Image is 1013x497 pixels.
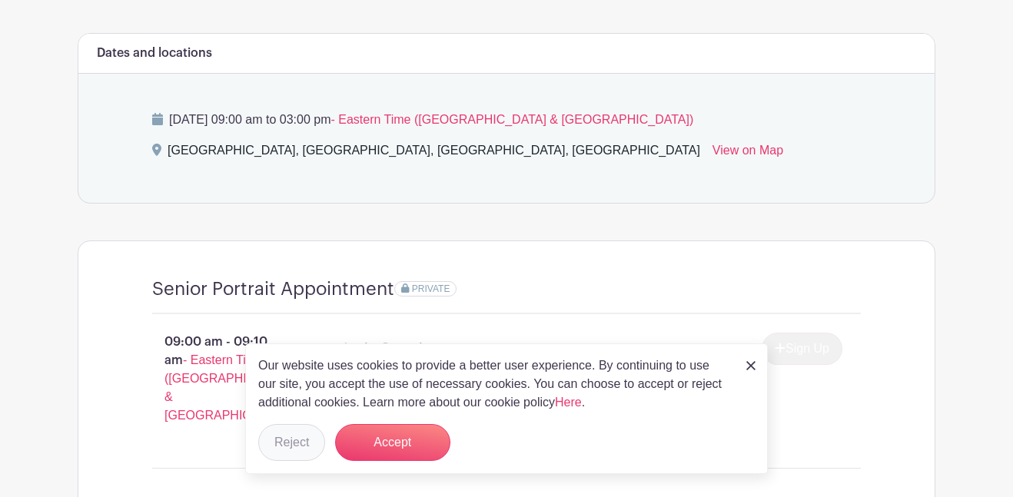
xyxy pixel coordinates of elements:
img: close_button-5f87c8562297e5c2d7936805f587ecaba9071eb48480494691a3f1689db116b3.svg [746,361,756,370]
span: - Eastern Time ([GEOGRAPHIC_DATA] & [GEOGRAPHIC_DATA]) [164,353,297,422]
span: Spots Full [683,342,737,355]
h4: Senior Portrait Appointment [152,278,394,300]
div: Senior Portrait [342,340,427,358]
button: Reject [258,424,325,461]
a: View on Map [712,141,783,166]
span: - Eastern Time ([GEOGRAPHIC_DATA] & [GEOGRAPHIC_DATA]) [330,113,693,126]
p: [DATE] 09:00 am to 03:00 pm [152,111,861,129]
p: Our website uses cookies to provide a better user experience. By continuing to use our site, you ... [258,356,730,412]
p: 09:00 am - 09:10 am [128,326,317,431]
button: Accept [335,424,450,461]
h6: Dates and locations [97,46,212,61]
a: Here [555,396,582,409]
div: [GEOGRAPHIC_DATA], [GEOGRAPHIC_DATA], [GEOGRAPHIC_DATA], [GEOGRAPHIC_DATA] [168,141,700,166]
span: PRIVATE [412,283,450,294]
